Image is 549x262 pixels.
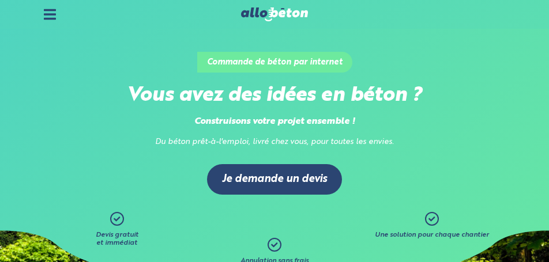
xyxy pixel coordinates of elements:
[43,212,191,247] a: Devis gratuitet immédiat
[207,164,342,195] a: Je demande un devis
[197,52,352,73] h1: Commande de béton par internet
[43,84,506,107] h2: Vous avez des idées en béton ?
[358,212,506,240] a: Une solution pour chaque chantier
[194,117,355,126] strong: Construisons votre projet ensemble !
[241,7,308,21] img: allobéton
[155,138,394,146] i: Du béton prêt-à-l'emploi, livré chez vous, pour toutes les envies.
